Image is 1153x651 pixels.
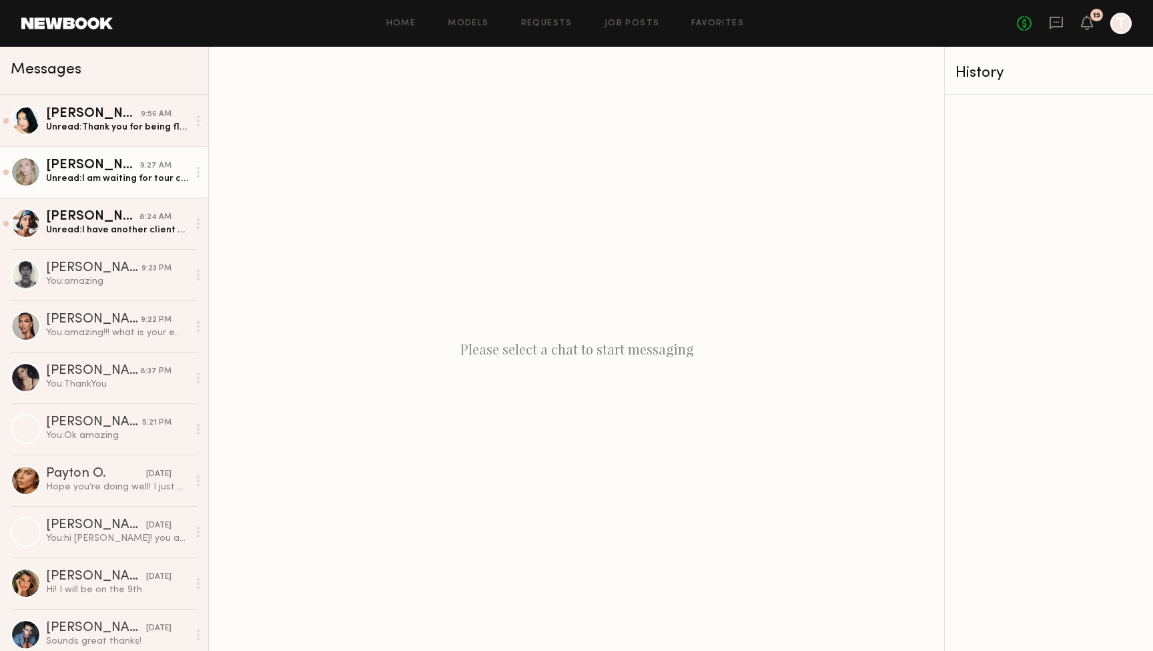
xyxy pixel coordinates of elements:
[46,121,188,134] div: Unread: Thank you for being flexible- that rate would work great for me. Unfortunately I just got...
[46,481,188,493] div: Hope you’re doing well! I just wanted to check in to see if you have an idea of when confirmation...
[46,159,140,172] div: [PERSON_NAME]
[46,416,142,429] div: [PERSON_NAME]
[46,313,141,327] div: [PERSON_NAME]
[691,19,744,28] a: Favorites
[521,19,572,28] a: Requests
[140,365,171,378] div: 8:37 PM
[142,417,171,429] div: 5:21 PM
[46,429,188,442] div: You: Ok amazing
[46,570,146,584] div: [PERSON_NAME]
[46,172,188,185] div: Unread: I am waiting for tour confirmation regarding this to confirm the job request😊 Thank you!
[140,160,171,172] div: 9:27 AM
[209,47,944,651] div: Please select a chat to start messaging
[448,19,488,28] a: Models
[146,468,171,481] div: [DATE]
[146,622,171,635] div: [DATE]
[605,19,660,28] a: Job Posts
[46,365,140,378] div: [PERSON_NAME]
[141,314,171,327] div: 9:22 PM
[146,571,171,584] div: [DATE]
[11,62,81,77] span: Messages
[46,210,139,224] div: [PERSON_NAME]
[1110,13,1132,34] a: T
[46,584,188,596] div: Hi! I will be on the 9th
[139,211,171,224] div: 8:24 AM
[386,19,416,28] a: Home
[955,65,1142,81] div: History
[46,378,188,391] div: You: ThankYou
[46,467,146,481] div: Payton O.
[46,262,141,275] div: [PERSON_NAME]
[46,107,141,121] div: [PERSON_NAME]
[46,327,188,339] div: You: amazing!!! what is your email for callsheet and cell for contact details
[46,224,188,236] div: Unread: I have another client asking about [DATE] availability. Can I release this?
[146,519,171,532] div: [DATE]
[46,635,188,648] div: Sounds great thanks!
[1093,12,1100,19] div: 15
[46,532,188,545] div: You: hi [PERSON_NAME]! you are one of three final candidates for our job next week, but can we ge...
[141,262,171,275] div: 9:23 PM
[46,519,146,532] div: [PERSON_NAME]
[46,622,146,635] div: [PERSON_NAME]
[46,275,188,288] div: You: amazing
[141,108,171,121] div: 9:56 AM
